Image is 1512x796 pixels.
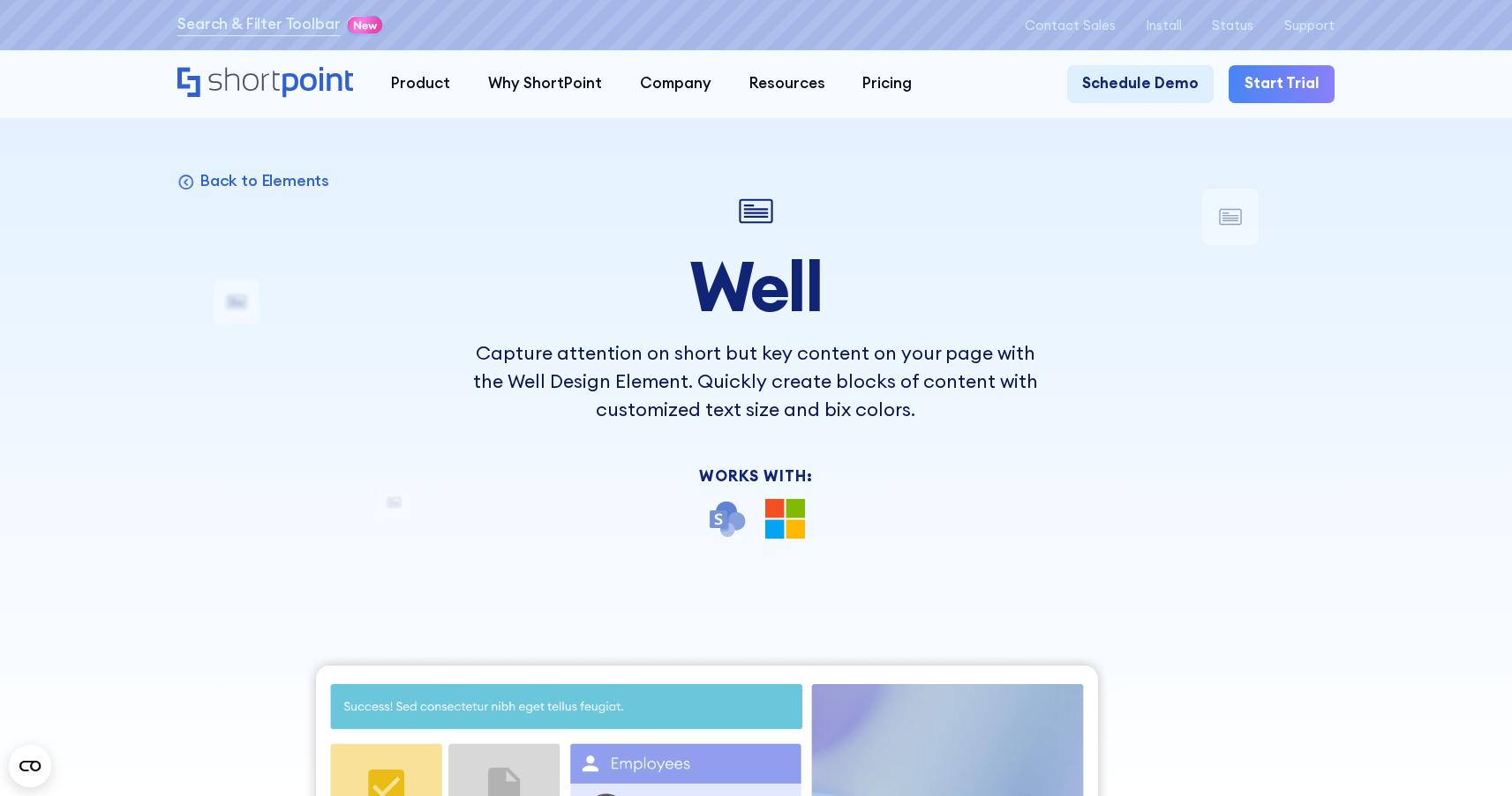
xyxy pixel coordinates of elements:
[733,189,779,234] img: Well
[1067,65,1214,103] a: Schedule Demo
[472,339,1039,424] p: Capture attention on short but key content on your page with the Well Design Element. Quickly cre...
[472,249,1039,324] h1: Well
[765,499,805,539] img: Microsoft 365 logo
[707,499,747,539] img: SharePoint icon
[488,72,602,95] div: Why ShortPoint
[1212,18,1253,33] a: Status
[199,170,329,190] p: Back to Elements
[1146,18,1182,33] a: Install
[1284,18,1335,33] a: Support
[730,65,844,103] a: Resources
[177,67,353,100] a: Home
[862,72,912,95] div: Pricing
[640,72,711,95] div: Company
[844,65,931,103] a: Pricing
[470,65,621,103] a: Why ShortPoint
[1025,18,1116,33] a: Contact Sales
[621,65,730,103] a: Company
[1229,65,1334,103] a: Start Trial
[1424,711,1512,796] iframe: Chat Widget
[472,469,1039,484] div: Works With:
[177,170,329,190] a: Back to Elements
[9,745,51,787] button: Open CMP widget
[177,13,340,36] a: Search & Filter Toolbar
[372,65,470,103] a: Product
[749,72,825,95] div: Resources
[391,72,450,95] div: Product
